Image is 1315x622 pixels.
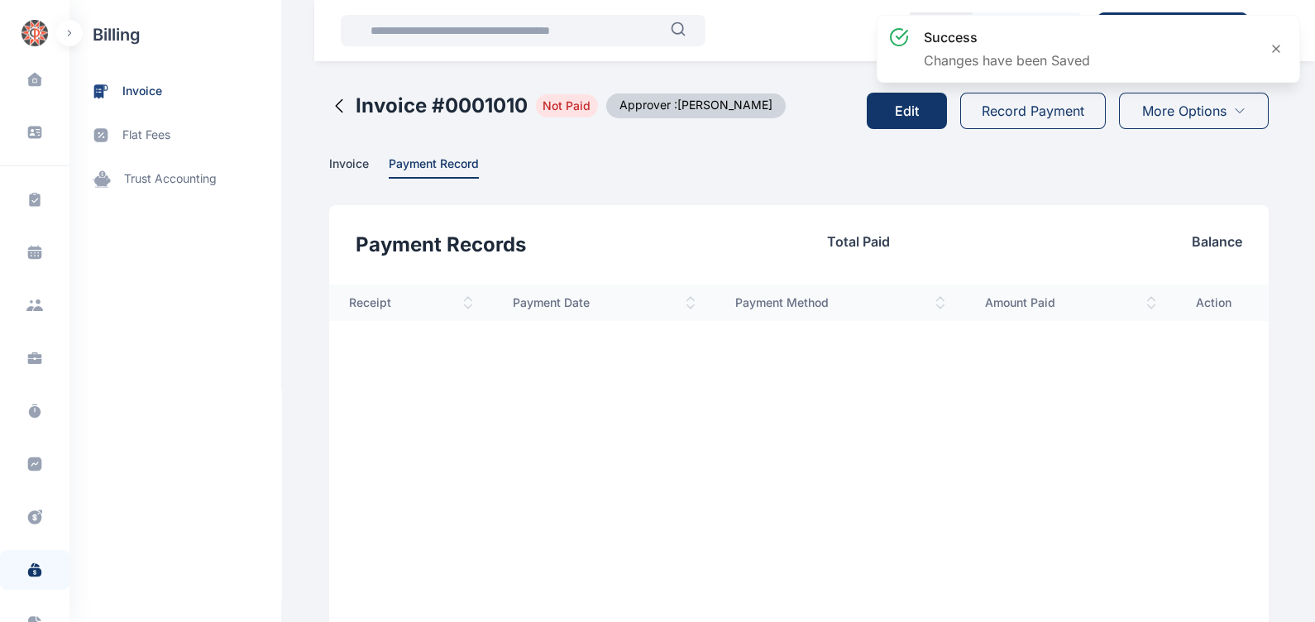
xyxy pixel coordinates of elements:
span: More Options [1142,101,1227,121]
span: Payment Date [513,294,696,311]
a: invoice [69,69,281,113]
a: Edit [867,79,960,142]
p: Total Paid [827,232,890,251]
a: trust accounting [69,157,281,201]
p: Balance [1192,232,1242,251]
button: Edit [867,93,947,129]
h2: Payment Records [356,232,526,258]
span: Not Paid [536,94,598,117]
span: invoice [122,83,162,100]
h2: Invoice # 0001010 [356,93,528,119]
button: Record Payment [960,93,1106,129]
span: Approver : [PERSON_NAME] [606,93,786,118]
h3: success [924,27,1090,47]
span: Invoice [329,156,369,174]
span: Payment Method [735,294,945,311]
span: Receipt [349,294,474,311]
span: flat fees [122,127,170,144]
p: Changes have been Saved [924,50,1090,70]
span: Payment Record [389,156,479,174]
span: trust accounting [124,170,217,188]
a: flat fees [69,113,281,157]
span: Amount Paid [985,294,1156,311]
a: Record Payment [960,79,1106,142]
th: Action [1176,285,1269,321]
